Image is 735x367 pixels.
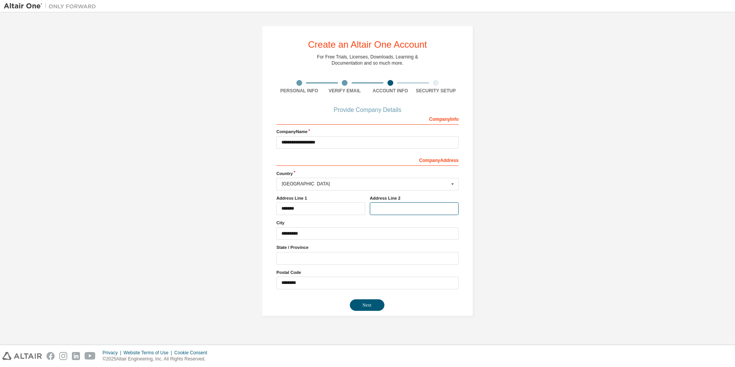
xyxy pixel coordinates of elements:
[276,220,459,226] label: City
[322,88,368,94] div: Verify Email
[367,88,413,94] div: Account Info
[276,195,365,201] label: Address Line 1
[276,108,459,112] div: Provide Company Details
[276,128,459,135] label: Company Name
[85,352,96,360] img: youtube.svg
[350,299,384,311] button: Next
[4,2,100,10] img: Altair One
[308,40,427,49] div: Create an Altair One Account
[103,356,212,362] p: ©
[72,352,80,360] img: linkedin.svg
[59,352,67,360] img: instagram.svg
[413,88,459,94] div: Security Setup
[47,352,55,360] img: facebook.svg
[276,244,459,250] label: State / Province
[276,112,459,125] div: Company Info
[276,170,459,177] label: Country
[276,153,459,166] div: Company Address
[2,352,42,360] img: altair_logo.svg
[317,54,418,66] div: For Free Trials, Licenses, Downloads, Learning & Documentation and so much more.
[106,356,206,362] font: 2025 Altair Engineering, Inc. All Rights Reserved.
[276,88,322,94] div: Personal Info
[276,269,459,275] label: Postal Code
[174,350,211,356] div: Cookie Consent
[103,350,123,356] div: Privacy
[123,350,174,356] div: Website Terms of Use
[282,182,449,186] div: [GEOGRAPHIC_DATA]
[370,195,459,201] label: Address Line 2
